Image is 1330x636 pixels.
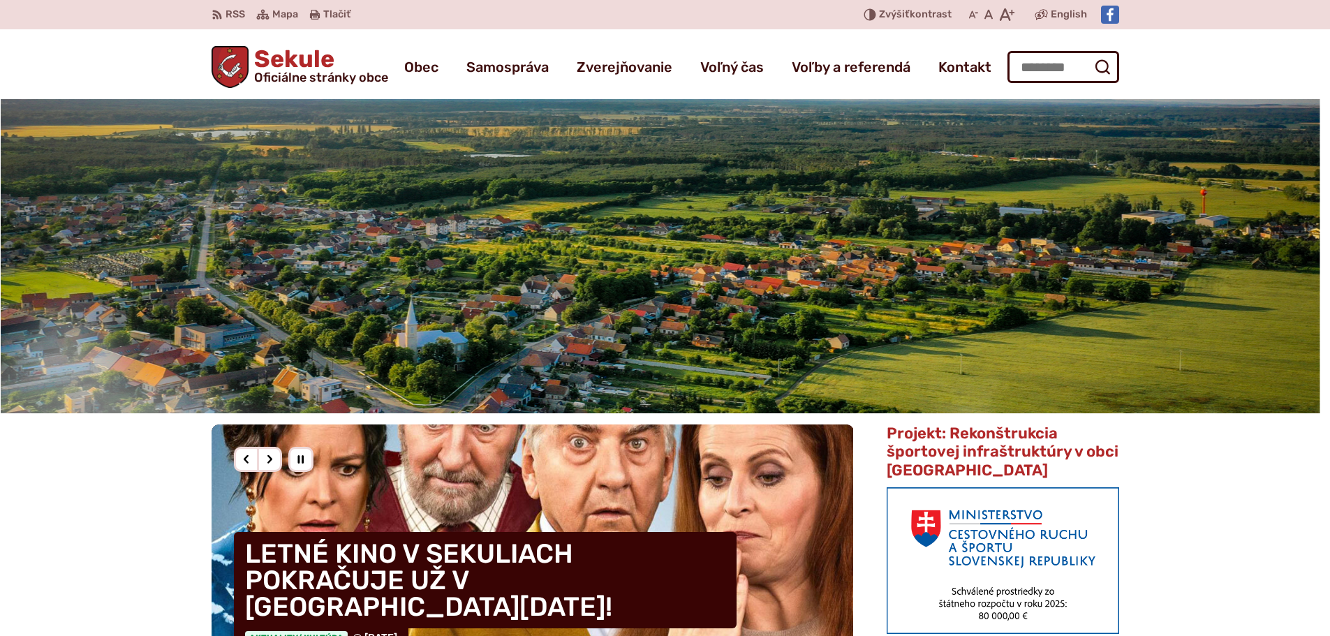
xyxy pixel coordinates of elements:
h4: LETNÉ KINO V SEKULIACH POKRAČUJE UŽ V [GEOGRAPHIC_DATA][DATE]! [234,532,737,628]
img: min-cras.png [887,487,1118,634]
span: Tlačiť [323,9,350,21]
span: Projekt: Rekonštrukcia športovej infraštruktúry v obci [GEOGRAPHIC_DATA] [887,424,1118,480]
a: Voľby a referendá [792,47,910,87]
span: RSS [226,6,245,23]
span: Zvýšiť [879,8,910,20]
a: Voľný čas [700,47,764,87]
span: English [1051,6,1087,23]
img: Prejsť na Facebook stránku [1101,6,1119,24]
span: Oficiálne stránky obce [254,71,388,84]
span: Mapa [272,6,298,23]
span: kontrast [879,9,952,21]
a: Obec [404,47,438,87]
a: Logo Sekule, prejsť na domovskú stránku. [212,46,389,88]
div: Pozastaviť pohyb slajdera [288,447,313,472]
a: Samospráva [466,47,549,87]
a: Zverejňovanie [577,47,672,87]
a: English [1048,6,1090,23]
a: Kontakt [938,47,991,87]
div: Nasledujúci slajd [257,447,282,472]
img: Prejsť na domovskú stránku [212,46,249,88]
h1: Sekule [249,47,388,84]
div: Predošlý slajd [234,447,259,472]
